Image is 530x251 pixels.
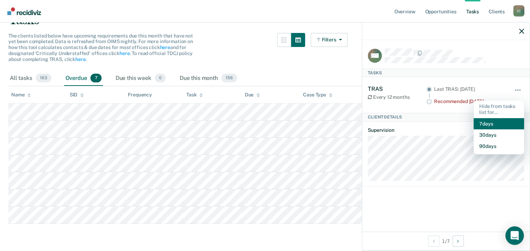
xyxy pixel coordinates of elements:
div: Client Details [362,113,530,121]
div: All tasks [8,71,53,86]
div: Supervision Level [362,92,407,98]
div: Due [245,92,260,98]
div: Hide from tasks list for... [474,101,524,118]
div: Last TRAS: [DATE] [434,86,504,92]
span: The clients listed below have upcoming requirements due this month that have not yet been complet... [8,33,193,62]
div: Overdue [64,71,103,86]
div: Due this month [178,71,239,86]
button: 7 days [474,118,524,129]
div: TRAS [368,86,426,92]
div: Open Intercom Messenger [505,226,524,245]
div: Tasks [8,13,522,27]
span: 7 [90,74,101,83]
div: Name [11,92,31,98]
button: Profile dropdown button [513,5,524,16]
button: 30 days [474,129,524,141]
button: Previous Client [428,236,439,247]
div: Case Type [303,92,332,98]
button: 90 days [474,141,524,152]
div: J C [513,5,524,16]
div: Tasks [362,69,530,77]
div: Task [186,92,203,98]
button: Filters [311,33,348,47]
span: 156 [221,74,237,83]
button: Next Client [453,236,464,247]
a: here [75,56,85,62]
span: 163 [36,74,51,83]
a: here [119,50,130,56]
span: 0 [155,74,166,83]
div: 1 / 7 [362,232,530,250]
dt: Supervision [368,127,524,133]
div: Frequency [128,92,152,98]
a: here [160,45,170,50]
div: Due this week [114,71,167,86]
img: Recidiviz [7,7,41,15]
div: Every 12 months [368,94,426,100]
div: Recommended [DATE] [434,99,504,104]
div: SID [70,92,84,98]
